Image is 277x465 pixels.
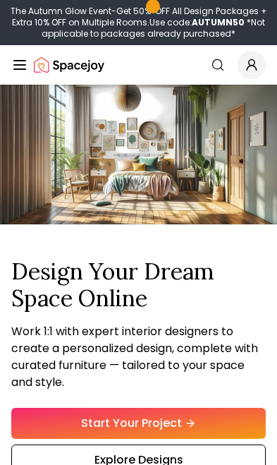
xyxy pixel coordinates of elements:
img: Spacejoy Logo [34,51,104,79]
div: The Autumn Glow Event-Get 50% OFF All Design Packages + Extra 10% OFF on Multiple Rooms. [6,6,271,40]
span: Use code: [149,16,245,28]
h1: Design Your Dream Space Online [11,258,266,313]
span: *Not applicable to packages already purchased* [42,16,265,40]
nav: Global [11,45,266,85]
p: Work 1:1 with expert interior designers to create a personalized design, complete with curated fu... [11,323,266,391]
b: AUTUMN50 [192,16,245,28]
a: Spacejoy [34,51,104,79]
a: Start Your Project [11,408,266,439]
